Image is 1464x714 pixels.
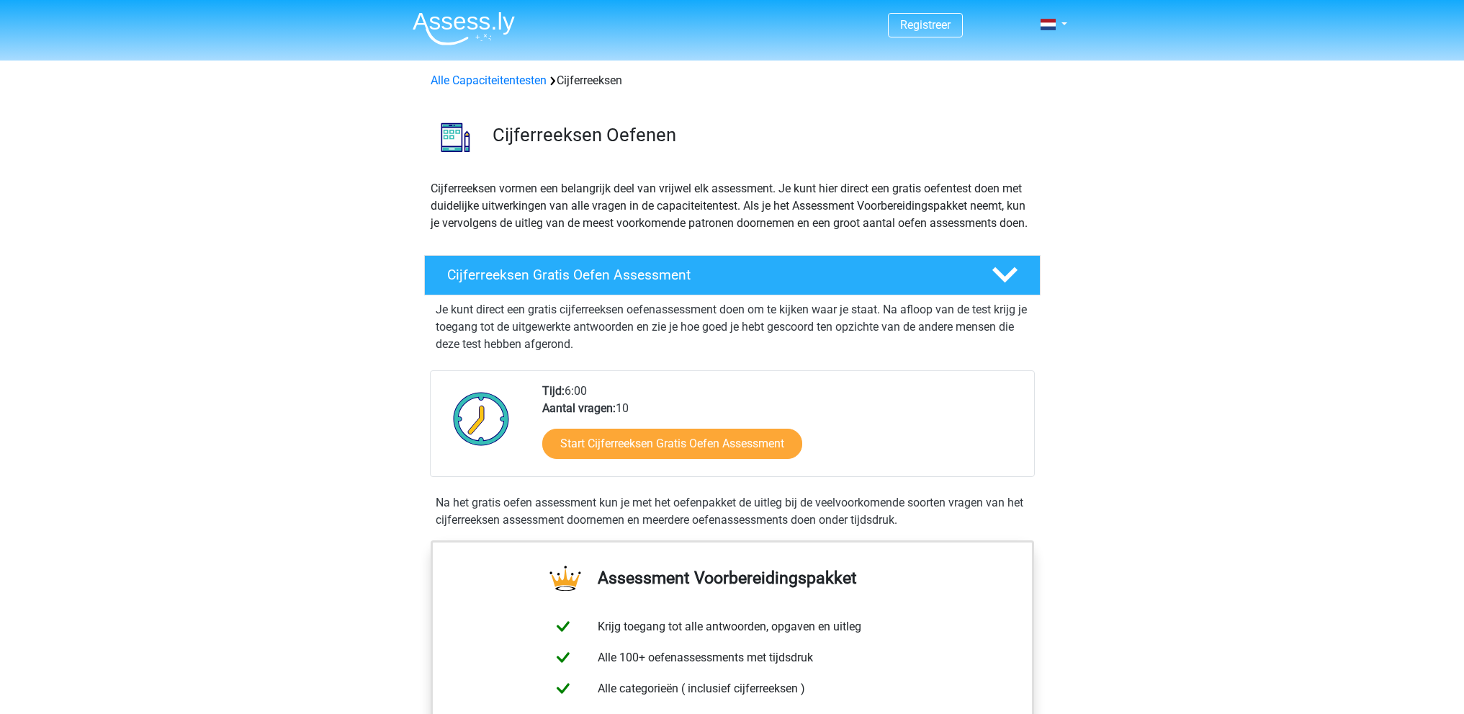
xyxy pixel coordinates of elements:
b: Tijd: [542,384,565,398]
div: 6:00 10 [531,383,1033,476]
p: Cijferreeksen vormen een belangrijk deel van vrijwel elk assessment. Je kunt hier direct een grat... [431,180,1034,232]
a: Registreer [900,18,951,32]
h3: Cijferreeksen Oefenen [493,124,1029,146]
img: cijferreeksen [425,107,486,168]
a: Alle Capaciteitentesten [431,73,547,87]
img: Klok [445,383,518,455]
p: Je kunt direct een gratis cijferreeksen oefenassessment doen om te kijken waar je staat. Na afloo... [436,301,1029,353]
a: Cijferreeksen Gratis Oefen Assessment [418,255,1046,295]
h4: Cijferreeksen Gratis Oefen Assessment [447,267,969,283]
div: Na het gratis oefen assessment kun je met het oefenpakket de uitleg bij de veelvoorkomende soorte... [430,494,1035,529]
a: Start Cijferreeksen Gratis Oefen Assessment [542,429,802,459]
img: Assessly [413,12,515,45]
div: Cijferreeksen [425,72,1040,89]
b: Aantal vragen: [542,401,616,415]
